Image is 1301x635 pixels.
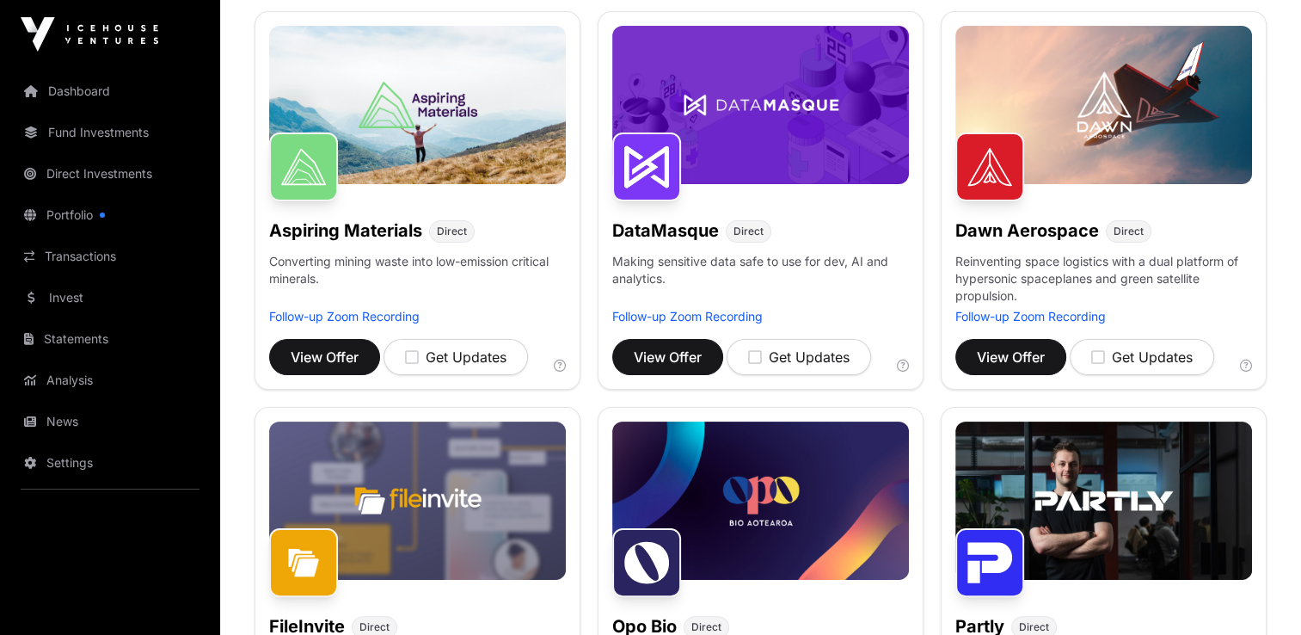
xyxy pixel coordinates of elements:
[1215,552,1301,635] iframe: Chat Widget
[437,225,467,238] span: Direct
[612,219,719,243] h1: DataMasque
[14,320,206,358] a: Statements
[612,422,909,580] img: Opo-Bio-Banner.jpg
[955,133,1024,201] img: Dawn Aerospace
[384,339,528,375] button: Get Updates
[269,133,338,201] img: Aspiring Materials
[733,225,764,238] span: Direct
[291,347,359,367] span: View Offer
[1019,620,1049,634] span: Direct
[955,219,1099,243] h1: Dawn Aerospace
[269,422,566,580] img: File-Invite-Banner.jpg
[21,17,158,52] img: Icehouse Ventures Logo
[14,155,206,193] a: Direct Investments
[612,253,909,308] p: Making sensitive data safe to use for dev, AI and analytics.
[727,339,871,375] button: Get Updates
[634,347,702,367] span: View Offer
[955,26,1252,184] img: Dawn-Banner.jpg
[955,422,1252,580] img: Partly-Banner.jpg
[612,133,681,201] img: DataMasque
[269,528,338,597] img: FileInvite
[612,26,909,184] img: DataMasque-Banner.jpg
[1070,339,1214,375] button: Get Updates
[1091,347,1193,367] div: Get Updates
[269,26,566,184] img: Aspiring-Banner.jpg
[977,347,1045,367] span: View Offer
[14,444,206,482] a: Settings
[405,347,506,367] div: Get Updates
[955,309,1106,324] a: Follow-up Zoom Recording
[612,528,681,597] img: Opo Bio
[14,403,206,441] a: News
[14,279,206,317] a: Invest
[955,253,1252,308] p: Reinventing space logistics with a dual platform of hypersonic spaceplanes and green satellite pr...
[14,196,206,234] a: Portfolio
[1114,225,1144,238] span: Direct
[748,347,850,367] div: Get Updates
[955,339,1066,375] button: View Offer
[269,219,422,243] h1: Aspiring Materials
[14,237,206,275] a: Transactions
[14,114,206,151] a: Fund Investments
[691,620,721,634] span: Direct
[955,528,1024,597] img: Partly
[14,361,206,399] a: Analysis
[269,309,420,324] a: Follow-up Zoom Recording
[14,72,206,110] a: Dashboard
[612,309,763,324] a: Follow-up Zoom Recording
[612,339,723,375] button: View Offer
[359,620,390,634] span: Direct
[269,253,566,308] p: Converting mining waste into low-emission critical minerals.
[269,339,380,375] button: View Offer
